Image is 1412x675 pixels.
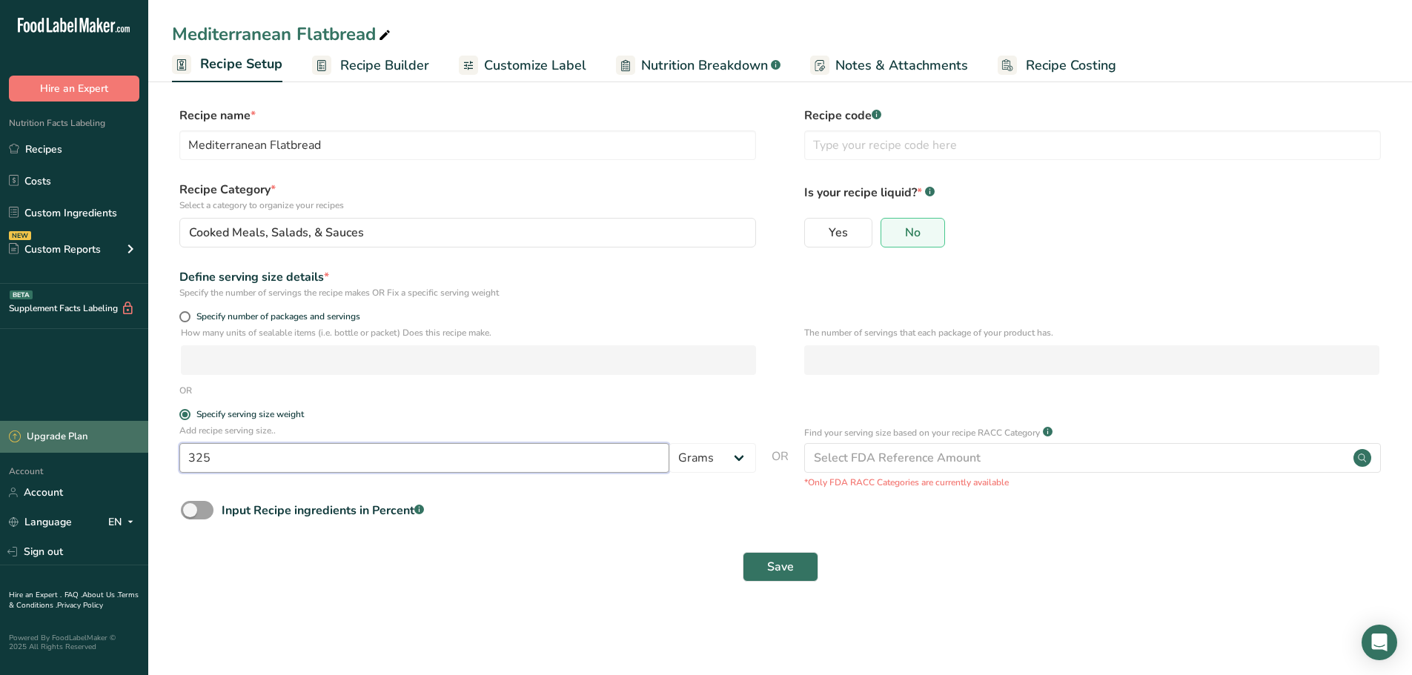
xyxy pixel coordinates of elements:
div: Custom Reports [9,242,101,257]
a: FAQ . [64,590,82,600]
div: BETA [10,290,33,299]
p: Add recipe serving size.. [179,424,756,437]
label: Recipe Category [179,181,756,212]
a: Recipe Builder [312,49,429,82]
div: Powered By FoodLabelMaker © 2025 All Rights Reserved [9,634,139,651]
span: No [905,225,921,240]
a: Hire an Expert . [9,590,62,600]
a: Recipe Costing [998,49,1116,82]
span: Save [767,558,794,576]
label: Recipe code [804,107,1381,124]
div: Specify the number of servings the recipe makes OR Fix a specific serving weight [179,286,756,299]
div: Input Recipe ingredients in Percent [222,502,424,519]
input: Type your recipe name here [179,130,756,160]
button: Save [743,552,818,582]
span: Customize Label [484,56,586,76]
div: Select FDA Reference Amount [814,449,981,467]
span: Recipe Setup [200,54,282,74]
a: Privacy Policy [57,600,103,611]
div: Open Intercom Messenger [1362,625,1397,660]
label: Recipe name [179,107,756,124]
p: Find your serving size based on your recipe RACC Category [804,426,1040,439]
span: Specify number of packages and servings [190,311,360,322]
span: Recipe Builder [340,56,429,76]
a: Notes & Attachments [810,49,968,82]
p: Select a category to organize your recipes [179,199,756,212]
p: The number of servings that each package of your product has. [804,326,1379,339]
span: Recipe Costing [1026,56,1116,76]
p: *Only FDA RACC Categories are currently available [804,476,1381,489]
p: Is your recipe liquid? [804,181,1381,202]
div: EN [108,513,139,531]
button: Cooked Meals, Salads, & Sauces [179,218,756,247]
span: Nutrition Breakdown [641,56,768,76]
input: Type your serving size here [179,443,669,473]
a: Customize Label [459,49,586,82]
div: OR [179,384,192,397]
div: Define serving size details [179,268,756,286]
a: About Us . [82,590,118,600]
span: Notes & Attachments [835,56,968,76]
a: Recipe Setup [172,47,282,83]
div: Mediterranean Flatbread [172,21,394,47]
span: Yes [829,225,848,240]
p: How many units of sealable items (i.e. bottle or packet) Does this recipe make. [181,326,756,339]
span: Cooked Meals, Salads, & Sauces [189,224,364,242]
button: Hire an Expert [9,76,139,102]
a: Language [9,509,72,535]
div: Specify serving size weight [196,409,304,420]
div: Upgrade Plan [9,430,87,445]
input: Type your recipe code here [804,130,1381,160]
span: OR [772,448,789,489]
div: NEW [9,231,31,240]
a: Nutrition Breakdown [616,49,780,82]
a: Terms & Conditions . [9,590,139,611]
